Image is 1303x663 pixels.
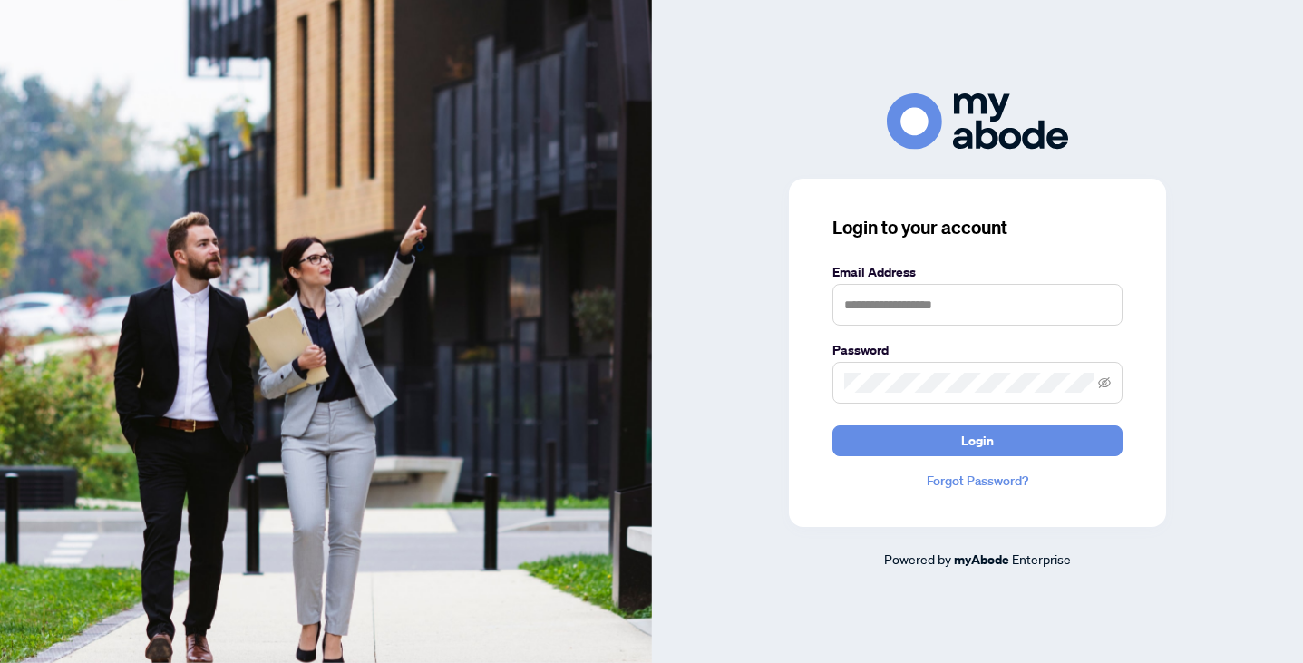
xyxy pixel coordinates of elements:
a: Forgot Password? [832,471,1123,491]
label: Password [832,340,1123,360]
span: Login [961,426,994,455]
span: Enterprise [1012,551,1071,567]
span: eye-invisible [1098,376,1111,389]
h3: Login to your account [832,215,1123,240]
label: Email Address [832,262,1123,282]
a: myAbode [954,550,1009,570]
span: Powered by [884,551,951,567]
button: Login [832,425,1123,456]
img: ma-logo [887,93,1068,149]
